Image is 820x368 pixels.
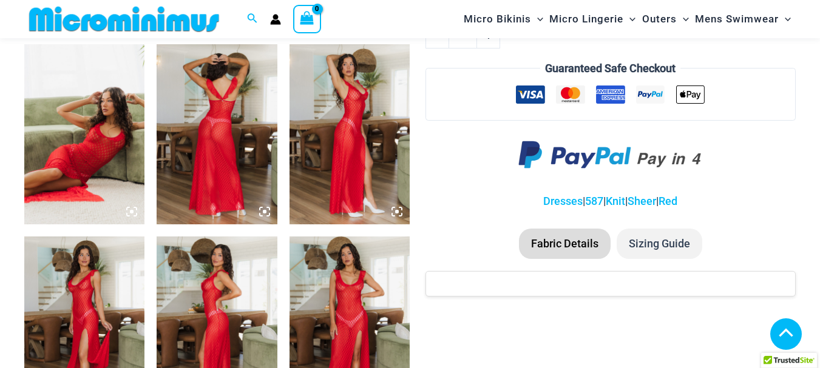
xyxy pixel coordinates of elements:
[270,14,281,25] a: Account icon link
[642,4,677,35] span: Outers
[464,4,531,35] span: Micro Bikinis
[543,195,583,207] a: Dresses
[293,5,321,33] a: View Shopping Cart, empty
[677,4,689,35] span: Menu Toggle
[247,12,258,27] a: Search icon link
[617,229,702,259] li: Sizing Guide
[779,4,791,35] span: Menu Toggle
[24,44,144,225] img: Sometimes Red 587 Dress
[606,195,625,207] a: Knit
[623,4,635,35] span: Menu Toggle
[519,229,611,259] li: Fabric Details
[546,4,639,35] a: Micro LingerieMenu ToggleMenu Toggle
[425,192,796,210] p: | | | |
[628,195,656,207] a: Sheer
[585,195,603,207] a: 587
[24,5,224,33] img: MM SHOP LOGO FLAT
[639,4,692,35] a: OutersMenu ToggleMenu Toggle
[695,4,779,35] span: Mens Swimwear
[531,4,543,35] span: Menu Toggle
[692,4,794,35] a: Mens SwimwearMenu ToggleMenu Toggle
[659,195,677,207] a: Red
[540,59,680,78] legend: Guaranteed Safe Checkout
[549,4,623,35] span: Micro Lingerie
[290,44,410,225] img: Sometimes Red 587 Dress
[459,2,796,36] nav: Site Navigation
[461,4,546,35] a: Micro BikinisMenu ToggleMenu Toggle
[157,44,277,225] img: Sometimes Red 587 Dress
